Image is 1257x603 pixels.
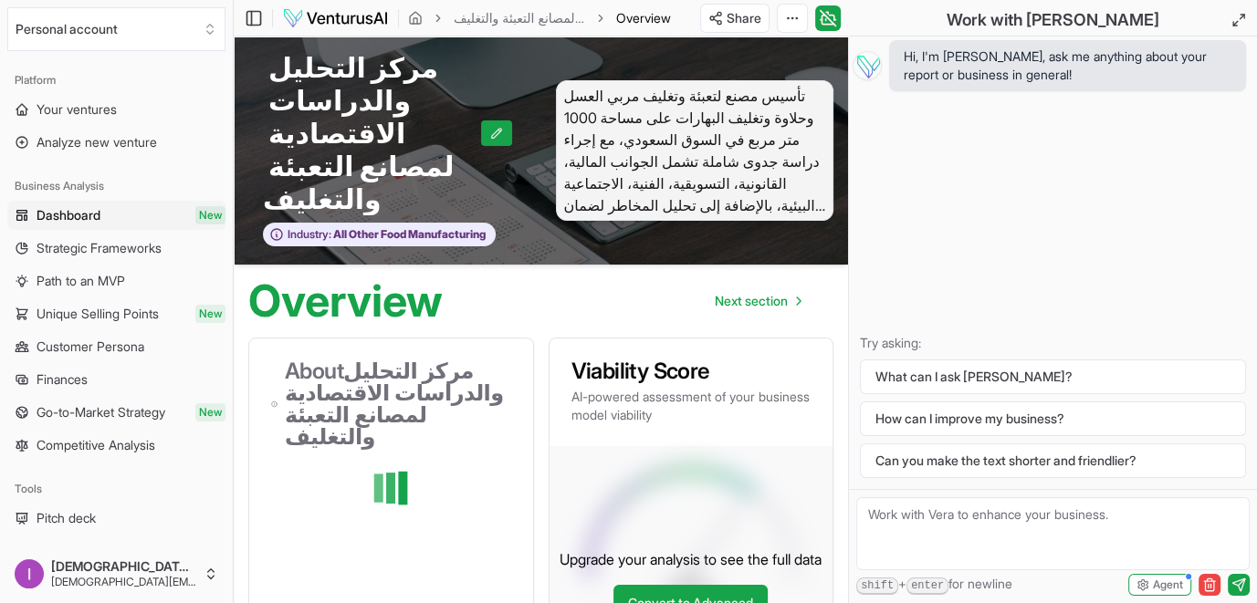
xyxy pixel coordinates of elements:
[556,80,834,221] span: تأسيس مصنع لتعبئة وتغليف مربي العسل وحلاوة وتغليف البهارات على مساحة 1000 متر مربع في السوق السعو...
[700,4,770,33] button: Share
[1153,577,1183,592] span: Agent
[571,388,812,424] p: AI-powered assessment of your business model viability
[7,172,225,201] div: Business Analysis
[616,9,671,27] span: Overview
[37,509,96,527] span: Pitch deck
[715,292,788,310] span: Next section
[51,558,196,575] span: [DEMOGRAPHIC_DATA] slama
[331,227,486,242] span: All Other Food Manufacturing
[37,370,88,389] span: Finances
[860,334,1246,352] p: Try asking:
[37,338,144,356] span: Customer Persona
[7,398,225,427] a: Go-to-Market StrategyNew
[700,283,815,319] a: Go to next page
[195,305,225,323] span: New
[195,206,225,224] span: New
[282,7,389,29] img: logo
[860,359,1246,394] button: What can I ask [PERSON_NAME]?
[37,403,165,421] span: Go-to-Market Strategy
[7,552,225,596] button: [DEMOGRAPHIC_DATA] slama[DEMOGRAPHIC_DATA][EMAIL_ADDRESS][DOMAIN_NAME]
[7,431,225,460] a: Competitive Analysis
[263,223,496,247] button: Industry:All Other Food Manufacturing
[947,7,1159,33] h2: Work with [PERSON_NAME]
[37,100,117,119] span: Your ventures
[7,536,225,566] a: Resources
[288,227,331,242] span: Industry:
[37,239,162,257] span: Strategic Frameworks
[248,279,443,323] h1: Overview
[7,365,225,394] a: Finances
[860,443,1246,478] button: Can you make the text shorter and friendlier?
[37,272,125,290] span: Path to an MVP
[37,542,98,560] span: Resources
[906,577,948,595] kbd: enter
[856,575,1012,595] span: + for newline
[7,504,225,533] a: Pitch deck
[15,559,44,588] img: ACg8ocK8YSaC8WGDlmkg84xuVec0JioddNWx8ql_Cccm3_BMnMK86A=s96-c
[7,266,225,296] a: Path to an MVP
[7,7,225,51] button: Select an organization
[37,206,100,224] span: Dashboard
[1128,574,1191,596] button: Agent
[853,51,882,80] img: Vera
[7,234,225,263] a: Strategic Frameworks
[51,575,196,589] span: [DEMOGRAPHIC_DATA][EMAIL_ADDRESS][DOMAIN_NAME]
[408,9,671,27] nav: breadcrumb
[7,128,225,157] a: Analyze new venture
[37,305,159,323] span: Unique Selling Points
[37,133,157,151] span: Analyze new venture
[7,474,225,504] div: Tools
[7,299,225,328] a: Unique Selling PointsNew
[7,332,225,361] a: Customer Persona
[7,201,225,230] a: DashboardNew
[263,51,481,215] span: مركز التحليل والدراسات الاقتصادية لمصانع التعبئة والتغليف
[7,66,225,95] div: Platform
[195,403,225,421] span: New
[454,9,585,27] a: مركز التحليل والدراسات الاقتصادية لمصانع التعبئة والتغليف
[700,283,815,319] nav: pagination
[856,577,898,595] kbd: shift
[271,360,511,448] h3: About مركز التحليل والدراسات الاقتصادية لمصانع التعبئة والتغليف
[571,360,812,382] h3: Viability Score
[560,548,822,570] p: Upgrade your analysis to see the full data
[7,95,225,124] a: Your ventures
[904,47,1231,84] span: Hi, I'm [PERSON_NAME], ask me anything about your report or business in general!
[37,436,155,454] span: Competitive Analysis
[727,9,761,27] span: Share
[860,401,1246,436] button: How can I improve my business?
